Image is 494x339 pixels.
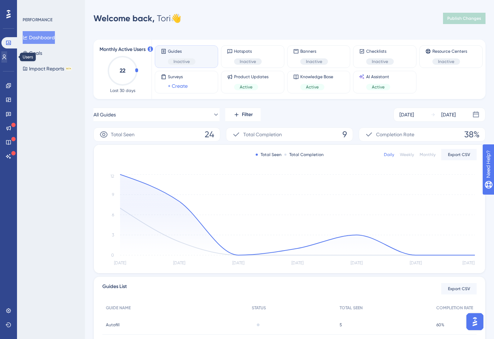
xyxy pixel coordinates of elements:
button: Export CSV [441,283,477,294]
button: Publish Changes [443,13,486,24]
span: Welcome back, [93,13,155,23]
div: [DATE] [399,110,414,119]
span: All Guides [93,110,116,119]
tspan: 12 [110,174,114,179]
span: GUIDE NAME [106,305,131,311]
span: Export CSV [448,286,470,292]
button: Export CSV [441,149,477,160]
tspan: [DATE] [173,260,185,265]
span: Autofill [106,322,120,328]
text: 22 [120,67,125,74]
span: Export CSV [448,152,470,157]
span: Guides List [102,282,127,295]
div: [DATE] [441,110,456,119]
span: AI Assistant [366,74,390,80]
span: Resource Centers [432,48,467,54]
tspan: 9 [112,192,114,197]
span: Filter [242,110,253,119]
div: Total Seen [256,152,282,157]
div: Monthly [420,152,436,157]
span: Total Seen [111,130,135,139]
div: Total Completion [284,152,324,157]
span: Inactive [174,59,190,64]
span: Surveys [168,74,188,80]
button: Goals [23,47,42,59]
div: Weekly [400,152,414,157]
a: + Create [168,82,188,90]
span: Product Updates [234,74,268,80]
tspan: [DATE] [462,260,475,265]
span: Hotspots [234,48,262,54]
tspan: [DATE] [351,260,363,265]
span: Publish Changes [447,16,481,21]
button: Filter [225,108,261,122]
span: STATUS [252,305,266,311]
button: All Guides [93,108,220,122]
span: Active [240,84,252,90]
span: 9 [342,129,347,140]
span: Inactive [240,59,256,64]
iframe: UserGuiding AI Assistant Launcher [464,311,486,332]
span: 5 [340,322,342,328]
span: 38% [464,129,479,140]
span: Last 30 days [110,88,135,93]
span: Inactive [306,59,322,64]
div: PERFORMANCE [23,17,52,23]
span: Inactive [438,59,454,64]
span: Total Completion [243,130,282,139]
button: Impact ReportsBETA [23,62,72,75]
tspan: 0 [111,253,114,258]
tspan: 3 [112,232,114,237]
span: Banners [300,48,328,54]
span: 60% [436,322,444,328]
span: Active [306,84,319,90]
tspan: [DATE] [291,260,303,265]
span: Need Help? [17,2,44,10]
button: Dashboard [23,31,55,44]
span: 24 [205,129,214,140]
span: Guides [168,48,195,54]
span: COMPLETION RATE [436,305,473,311]
tspan: [DATE] [114,260,126,265]
span: Completion Rate [376,130,414,139]
span: Monthly Active Users [100,45,146,54]
div: Daily [384,152,394,157]
span: Inactive [372,59,388,64]
tspan: [DATE] [410,260,422,265]
tspan: 6 [112,212,114,217]
div: BETA [66,67,72,70]
tspan: [DATE] [232,260,244,265]
span: Checklists [366,48,394,54]
span: Knowledge Base [300,74,333,80]
div: Tori 👋 [93,13,181,24]
span: Active [372,84,385,90]
span: TOTAL SEEN [340,305,363,311]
